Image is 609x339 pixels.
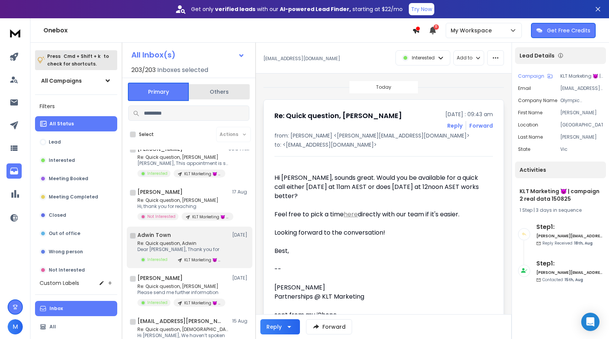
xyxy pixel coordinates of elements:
button: Reply [260,319,300,334]
h1: [EMAIL_ADDRESS][PERSON_NAME][DOMAIN_NAME] [137,317,221,325]
p: Not Interested [147,214,175,219]
h6: Step 1 : [536,222,603,232]
button: Out of office [35,226,117,241]
p: 15 Aug [232,318,249,324]
p: Last Name [518,134,543,140]
p: Meeting Completed [49,194,98,200]
button: Inbox [35,301,117,316]
span: 3 days in sequence [536,207,582,213]
p: Out of office [49,230,80,237]
h3: Filters [35,101,117,112]
h1: All Campaigns [41,77,82,85]
p: from: [PERSON_NAME] <[PERSON_NAME][EMAIL_ADDRESS][DOMAIN_NAME]> [274,132,493,139]
span: 11 [434,24,439,30]
p: [DATE] : 09:43 am [445,110,493,118]
p: Hi, thank you for reaching [137,203,229,209]
p: Contacted [542,277,583,283]
h1: [PERSON_NAME] [137,188,183,196]
button: All Inbox(s) [125,47,251,62]
p: Please send me further information [137,289,225,296]
p: Re: Quick question, [PERSON_NAME] [137,283,225,289]
strong: AI-powered Lead Finder, [280,5,351,13]
h1: Re: Quick question, [PERSON_NAME] [274,110,402,121]
h6: [PERSON_NAME][EMAIL_ADDRESS][DOMAIN_NAME] [536,233,603,239]
p: Interested [49,157,75,163]
p: Re: Quick question, Adwin [137,240,225,246]
button: Others [189,83,250,100]
h3: Inboxes selected [157,66,208,75]
p: Interested [412,55,435,61]
button: M [8,319,23,334]
div: Activities [515,162,606,178]
p: Re: Quick question, [PERSON_NAME] [137,154,229,160]
p: [GEOGRAPHIC_DATA] [560,122,603,128]
p: Lead [49,139,61,145]
p: Company Name [518,98,557,104]
p: [DATE] [232,275,249,281]
button: Closed [35,208,117,223]
a: here [344,210,358,219]
p: KLT Marketing 😈 | campaign 2 real data 150825 [192,214,229,220]
button: Get Free Credits [531,23,596,38]
h1: Onebox [43,26,412,35]
p: Email [518,85,531,91]
div: Reply [266,323,282,331]
h1: All Inbox(s) [131,51,175,59]
p: Re: Quick question, [DEMOGRAPHIC_DATA] [137,326,229,333]
p: KLT Marketing 😈 | campaign 2 real data 150825 [184,257,221,263]
button: All [35,319,117,334]
div: Forward [469,122,493,130]
p: Not Interested [49,267,85,273]
p: Get Free Credits [547,27,590,34]
button: Interested [35,153,117,168]
button: Forward [306,319,352,334]
button: Meeting Completed [35,189,117,205]
p: All [49,324,56,330]
p: Meeting Booked [49,176,88,182]
div: Hi [PERSON_NAME], sounds great. Would you be available for a quick call either [DATE] at 11am AES... [274,173,487,320]
button: Lead [35,134,117,150]
label: Select [139,131,154,138]
img: logo [8,26,23,40]
div: Open Intercom Messenger [581,313,599,331]
span: 1 Step [520,207,532,213]
button: Try Now [409,3,434,15]
p: [EMAIL_ADDRESS][DOMAIN_NAME] [560,85,603,91]
p: 17 Aug [232,189,249,195]
p: Today [376,84,391,90]
p: First Name [518,110,542,116]
div: | [520,207,601,213]
p: [PERSON_NAME] [560,110,603,116]
h6: [PERSON_NAME][EMAIL_ADDRESS][DOMAIN_NAME] [536,270,603,275]
p: Olympic Migrations [560,98,603,104]
p: Hi [PERSON_NAME], We haven’t spoken [137,333,229,339]
span: 15th, Aug [564,277,583,283]
p: [DATE] [232,232,249,238]
p: Press to check for shortcuts. [47,53,109,68]
span: 18th, Aug [574,240,593,246]
button: Not Interested [35,262,117,278]
p: All Status [49,121,74,127]
button: Wrong person [35,244,117,259]
strong: verified leads [215,5,255,13]
p: location [518,122,538,128]
button: Meeting Booked [35,171,117,186]
p: [EMAIL_ADDRESS][DOMAIN_NAME] [263,56,340,62]
p: [PERSON_NAME], This appointment is showing [137,160,229,166]
h1: KLT Marketing 😈 | campaign 2 real data 150825 [520,187,601,203]
button: All Campaigns [35,73,117,88]
p: Try Now [411,5,432,13]
h1: Adwin Town [137,231,171,239]
h3: Custom Labels [40,279,79,287]
p: KLT Marketing 😈 | campaign 130825 [184,300,221,306]
p: Vic [560,146,603,152]
p: Inbox [49,305,63,312]
span: Cmd + Shift + k [62,52,102,61]
p: Dear [PERSON_NAME], Thank you for [137,246,225,253]
p: Interested [147,257,167,262]
p: Wrong person [49,249,83,255]
p: Add to [457,55,472,61]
